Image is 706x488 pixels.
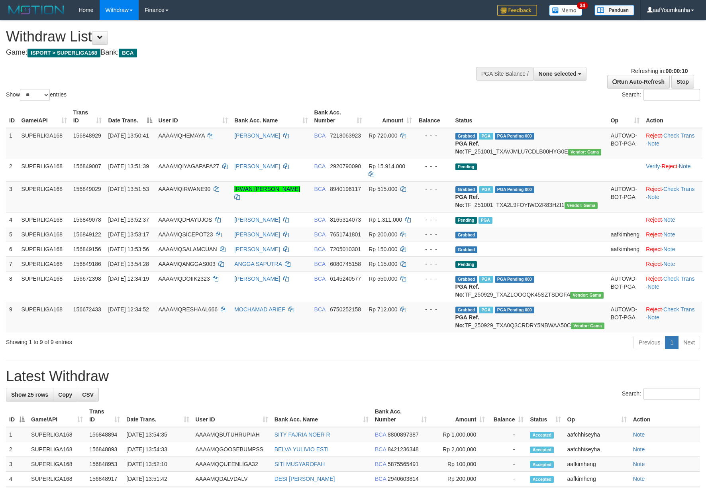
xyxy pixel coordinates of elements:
span: Pending [455,261,477,268]
div: - - - [418,162,449,170]
img: MOTION_logo.png [6,4,67,16]
img: Button%20Memo.svg [549,5,582,16]
th: Game/API: activate to sort column ascending [18,105,70,128]
span: [DATE] 13:52:37 [108,216,149,223]
a: MOCHAMAD ARIEF [234,306,285,313]
label: Show entries [6,89,67,101]
span: 156849078 [73,216,101,223]
div: - - - [418,185,449,193]
span: Vendor URL: https://trx31.1velocity.biz [568,149,602,155]
td: SUPERLIGA168 [18,256,70,271]
b: PGA Ref. No: [455,314,479,329]
span: BCA [119,49,137,57]
span: BCA [314,163,326,169]
td: [DATE] 13:54:35 [123,427,192,442]
td: SUPERLIGA168 [18,302,70,333]
span: Grabbed [455,232,478,238]
td: TF_251001_TXA2L9FOYIWO2R83HZI1 [452,181,608,212]
span: AAAAMQIRWANE90 [159,186,211,192]
td: SUPERLIGA168 [28,472,86,486]
th: Bank Acc. Number: activate to sort column ascending [372,404,430,427]
th: Status [452,105,608,128]
td: 9 [6,302,18,333]
select: Showentries [20,89,50,101]
span: Rp 712.000 [369,306,397,313]
a: Note [663,246,675,252]
a: [PERSON_NAME] [234,132,280,139]
span: ISPORT > SUPERLIGA168 [27,49,100,57]
span: AAAAMQDOIIK2323 [159,275,210,282]
b: PGA Ref. No: [455,194,479,208]
td: 156848953 [86,457,123,472]
span: Rp 15.914.000 [369,163,405,169]
span: 156849156 [73,246,101,252]
a: Reject [646,231,662,238]
span: BCA [375,461,386,467]
span: AAAAMQANGGAS003 [159,261,216,267]
td: 1 [6,128,18,159]
a: IRWAN [PERSON_NAME] [234,186,300,192]
td: · [643,242,702,256]
td: 156848894 [86,427,123,442]
th: ID: activate to sort column descending [6,404,28,427]
span: BCA [314,246,326,252]
a: BELVA YULIVIO ESTI [275,446,329,453]
td: 3 [6,457,28,472]
th: Status: activate to sort column ascending [527,404,564,427]
span: AAAAMQIYAGAPAPA27 [159,163,220,169]
td: · [643,227,702,242]
span: Copy [58,392,72,398]
td: - [488,442,527,457]
td: AUTOWD-BOT-PGA [608,302,643,333]
td: AUTOWD-BOT-PGA [608,128,643,159]
span: Accepted [530,476,554,483]
td: · · [643,128,702,159]
img: Feedback.jpg [497,5,537,16]
span: Rp 720.000 [369,132,397,139]
span: [DATE] 13:54:28 [108,261,149,267]
td: 2 [6,159,18,181]
span: Pending [455,163,477,170]
td: aafkimheng [608,227,643,242]
a: Check Trans [663,275,695,282]
a: [PERSON_NAME] [234,246,280,252]
span: Vendor URL: https://trx31.1velocity.biz [571,323,604,329]
span: BCA [314,306,326,313]
td: AAAAMQGOOSEBUMPSS [192,442,271,457]
td: 5 [6,227,18,242]
button: None selected [533,67,586,81]
td: · · [643,159,702,181]
td: 4 [6,212,18,227]
span: 156672433 [73,306,101,313]
td: TF_250929_TXAZLOOOQK45SZTSDGFA [452,271,608,302]
td: · · [643,271,702,302]
span: Copy 7205010301 to clipboard [330,246,361,252]
td: 2 [6,442,28,457]
div: - - - [418,260,449,268]
span: Vendor URL: https://trx31.1velocity.biz [565,202,598,209]
label: Search: [622,388,700,400]
a: Note [679,163,691,169]
td: aafkimheng [564,472,630,486]
span: Copy 8940196117 to clipboard [330,186,361,192]
a: Reject [646,306,662,313]
span: BCA [375,476,386,482]
a: Reject [646,132,662,139]
th: Trans ID: activate to sort column ascending [86,404,123,427]
span: AAAAMQDHAYUJOS [159,216,212,223]
a: Note [663,216,675,223]
a: SITY FAJRIA NOER R [275,431,330,438]
span: PGA Pending [495,276,535,283]
td: [DATE] 13:54:33 [123,442,192,457]
span: Accepted [530,432,554,439]
a: Note [633,431,645,438]
span: [DATE] 12:34:52 [108,306,149,313]
td: AAAAMQBUTUHRUPIAH [192,427,271,442]
span: Copy 5875565491 to clipboard [388,461,419,467]
span: [DATE] 13:50:41 [108,132,149,139]
th: User ID: activate to sort column ascending [155,105,231,128]
td: · [643,256,702,271]
span: PGA Pending [495,307,535,313]
span: BCA [314,261,326,267]
div: - - - [418,245,449,253]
